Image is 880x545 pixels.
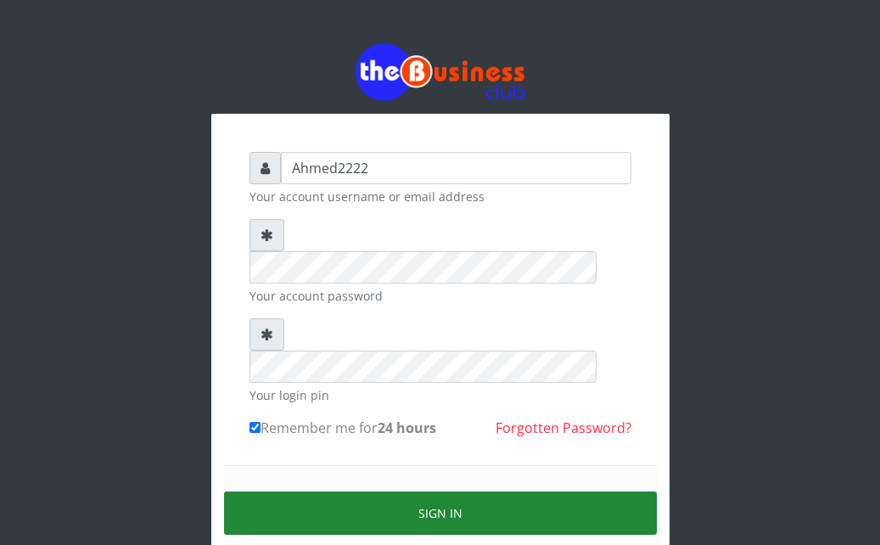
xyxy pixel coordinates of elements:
small: Your account password [249,287,631,305]
button: Sign in [224,492,657,535]
small: Your login pin [249,386,631,404]
input: Remember me for24 hours [249,422,261,433]
small: Your account username or email address [249,188,631,205]
input: Username or email address [281,152,631,184]
b: 24 hours [378,419,436,437]
a: Forgotten Password? [496,419,631,437]
label: Remember me for [249,418,436,438]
